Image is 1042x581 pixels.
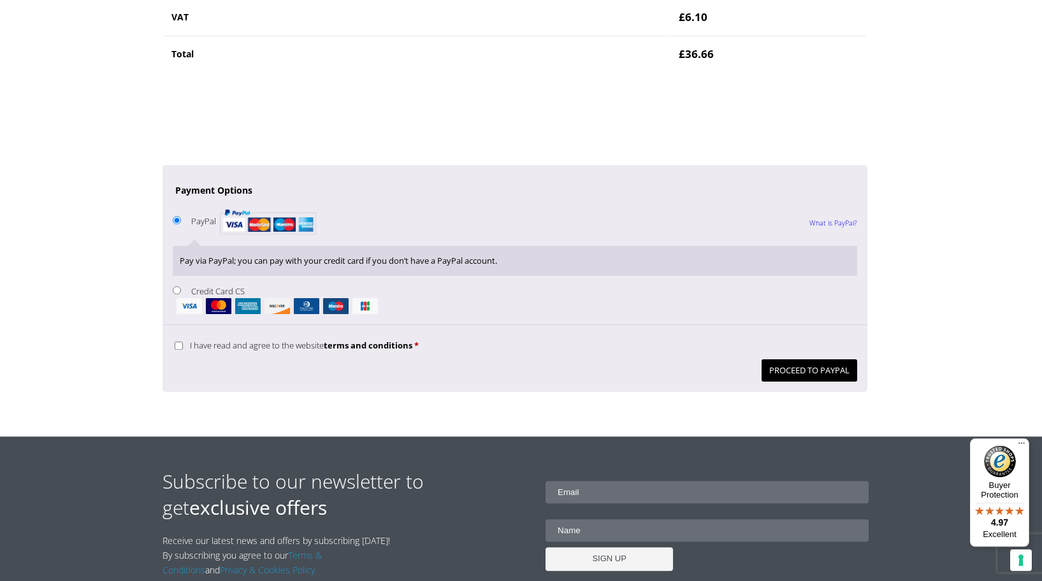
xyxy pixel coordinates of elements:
p: Pay via PayPal; you can pay with your credit card if you don’t have a PayPal account. [180,254,849,268]
abbr: required [414,340,419,351]
button: Menu [1014,438,1029,454]
img: mastercard [206,298,231,314]
input: I have read and agree to the websiteterms and conditions * [175,341,183,350]
span: I have read and agree to the website [190,340,412,351]
button: Trusted Shops TrustmarkBuyer Protection4.97Excellent [970,438,1029,547]
span: £ [679,47,685,61]
input: SIGN UP [546,547,673,571]
p: Buyer Protection [970,480,1029,499]
label: PayPal [191,215,316,227]
button: Proceed to PayPal [762,359,857,382]
a: terms and conditions [324,340,412,351]
img: visa [177,298,202,314]
label: Credit Card CS [173,285,857,314]
strong: exclusive offers [189,494,327,520]
th: Total [164,36,670,72]
span: £ [679,10,685,24]
img: Trusted Shops Trustmark [984,445,1016,477]
img: amex [235,298,261,314]
a: What is PayPal? [809,206,857,240]
img: dinersclub [294,298,319,314]
a: Privacy & Cookies Policy. [220,564,317,576]
bdi: 6.10 [679,10,707,24]
iframe: reCAPTCHA [163,89,356,138]
img: jcb [352,298,378,314]
input: Name [546,519,869,542]
p: Receive our latest news and offers by subscribing [DATE]! By subscribing you agree to our and [163,533,397,577]
span: 4.97 [991,517,1008,527]
img: maestro [323,298,349,314]
p: Excellent [970,529,1029,540]
bdi: 36.66 [679,47,714,61]
button: Your consent preferences for tracking technologies [1010,549,1032,571]
img: PayPal acceptance mark [220,205,316,238]
h2: Subscribe to our newsletter to get [163,468,521,520]
input: Email [546,481,869,503]
img: discover [264,298,290,314]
